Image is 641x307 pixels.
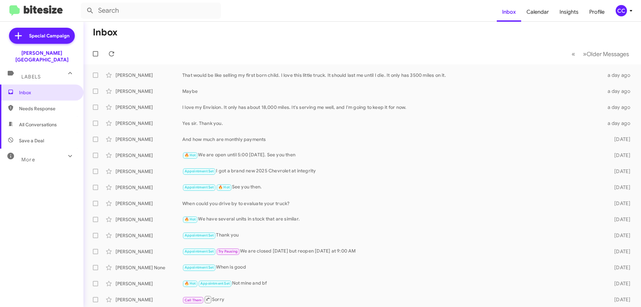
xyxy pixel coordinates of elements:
div: a day ago [604,120,636,127]
a: Profile [584,2,610,22]
div: [PERSON_NAME] [116,296,182,303]
div: Thank you [182,232,604,239]
span: 🔥 Hot [185,281,196,286]
span: 🔥 Hot [185,153,196,157]
span: Inbox [19,89,76,96]
span: Appointment Set [185,249,214,254]
span: Appointment Set [185,233,214,238]
div: When is good [182,264,604,271]
a: Insights [554,2,584,22]
a: Calendar [521,2,554,22]
div: When could you drive by to evaluate your truck? [182,200,604,207]
h1: Inbox [93,27,118,38]
input: Search [81,3,221,19]
nav: Page navigation example [568,47,633,61]
a: Inbox [497,2,521,22]
span: Call Them [185,298,202,302]
div: [DATE] [604,200,636,207]
div: Yes sir. Thank you. [182,120,604,127]
span: 🔥 Hot [218,185,230,189]
span: Try Pausing [218,249,238,254]
span: Labels [21,74,41,80]
div: [DATE] [604,248,636,255]
div: [PERSON_NAME] [116,72,182,79]
div: [PERSON_NAME] [116,184,182,191]
span: Appointment Set [185,185,214,189]
span: Appointment Set [200,281,230,286]
div: [DATE] [604,168,636,175]
span: » [583,50,587,58]
div: [PERSON_NAME] [116,248,182,255]
button: CC [610,5,634,16]
div: See you then. [182,183,604,191]
a: Special Campaign [9,28,75,44]
div: [DATE] [604,232,636,239]
div: We have several units in stock that are similar. [182,215,604,223]
span: Needs Response [19,105,76,112]
div: [PERSON_NAME] [116,152,182,159]
div: [PERSON_NAME] [116,120,182,127]
div: We are closed [DATE] but reopen [DATE] at 9:00 AM [182,248,604,255]
span: More [21,157,35,163]
div: Maybe [182,88,604,95]
div: [PERSON_NAME] [116,136,182,143]
div: Not mine and bf [182,280,604,287]
div: [DATE] [604,136,636,143]
div: That would be like selling my first born child. I love this little truck. It should last me until... [182,72,604,79]
div: [DATE] [604,264,636,271]
div: [PERSON_NAME] None [116,264,182,271]
span: Appointment Set [185,169,214,173]
div: [PERSON_NAME] [116,280,182,287]
div: We are open until 5:00 [DATE]. See you then [182,151,604,159]
div: [PERSON_NAME] [116,168,182,175]
span: Special Campaign [29,32,69,39]
button: Previous [568,47,579,61]
div: [PERSON_NAME] [116,232,182,239]
div: [DATE] [604,280,636,287]
div: [DATE] [604,152,636,159]
span: 🔥 Hot [185,217,196,221]
div: a day ago [604,72,636,79]
div: [PERSON_NAME] [116,216,182,223]
span: All Conversations [19,121,57,128]
div: [PERSON_NAME] [116,88,182,95]
div: I love my Envision. It only has about 18,000 miles. It's serving me well, and I'm going to keep i... [182,104,604,111]
span: « [572,50,575,58]
div: [DATE] [604,184,636,191]
div: [PERSON_NAME] [116,104,182,111]
span: Save a Deal [19,137,44,144]
div: Sorry [182,295,604,304]
div: a day ago [604,88,636,95]
div: [PERSON_NAME] [116,200,182,207]
div: [DATE] [604,296,636,303]
div: CC [616,5,627,16]
span: Older Messages [587,50,629,58]
div: a day ago [604,104,636,111]
button: Next [579,47,633,61]
div: [DATE] [604,216,636,223]
span: Appointment Set [185,265,214,270]
div: I got a brand new 2025 Chevrolet at integrity [182,167,604,175]
div: And how much are monthly payments [182,136,604,143]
